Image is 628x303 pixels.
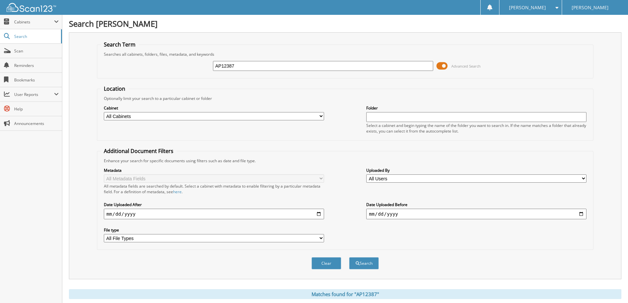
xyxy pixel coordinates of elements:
[14,106,59,112] span: Help
[173,189,182,195] a: here
[104,105,324,111] label: Cabinet
[14,77,59,83] span: Bookmarks
[104,183,324,195] div: All metadata fields are searched by default. Select a cabinet with metadata to enable filtering b...
[101,51,590,57] div: Searches all cabinets, folders, files, metadata, and keywords
[14,34,58,39] span: Search
[451,64,481,69] span: Advanced Search
[572,6,609,10] span: [PERSON_NAME]
[509,6,546,10] span: [PERSON_NAME]
[101,85,129,92] legend: Location
[69,18,621,29] h1: Search [PERSON_NAME]
[349,257,379,269] button: Search
[312,257,341,269] button: Clear
[104,167,324,173] label: Metadata
[366,202,586,207] label: Date Uploaded Before
[104,202,324,207] label: Date Uploaded After
[14,92,54,97] span: User Reports
[14,121,59,126] span: Announcements
[104,227,324,233] label: File type
[14,63,59,68] span: Reminders
[366,167,586,173] label: Uploaded By
[101,158,590,164] div: Enhance your search for specific documents using filters such as date and file type.
[69,289,621,299] div: Matches found for "AP12387"
[366,105,586,111] label: Folder
[101,147,177,155] legend: Additional Document Filters
[14,19,54,25] span: Cabinets
[101,96,590,101] div: Optionally limit your search to a particular cabinet or folder
[101,41,139,48] legend: Search Term
[366,123,586,134] div: Select a cabinet and begin typing the name of the folder you want to search in. If the name match...
[366,209,586,219] input: end
[14,48,59,54] span: Scan
[7,3,56,12] img: scan123-logo-white.svg
[104,209,324,219] input: start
